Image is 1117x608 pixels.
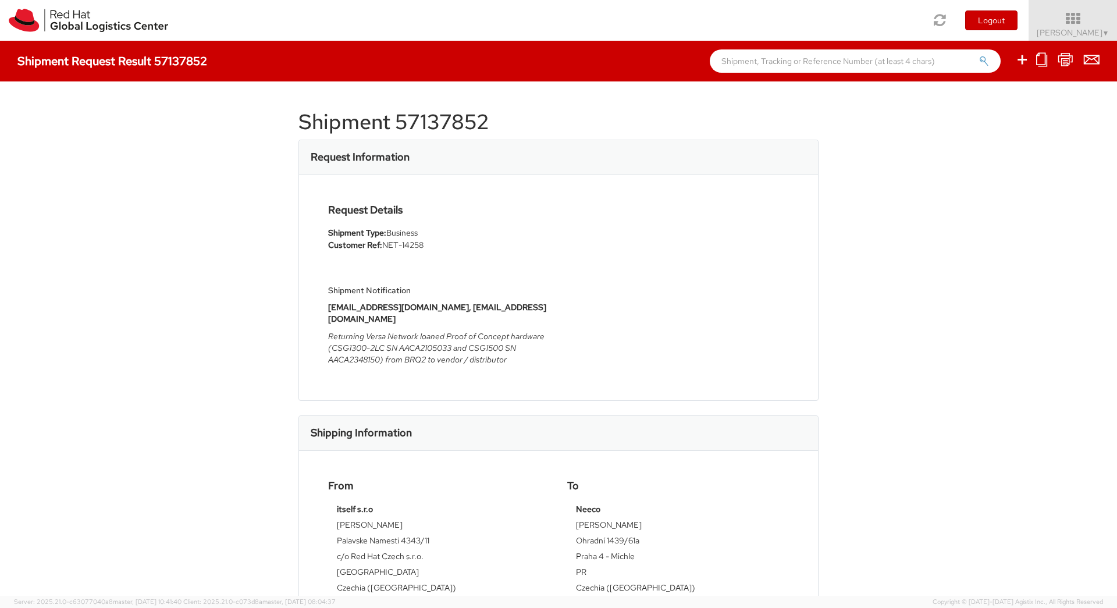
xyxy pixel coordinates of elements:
[298,111,819,134] h1: Shipment 57137852
[576,550,780,566] td: Praha 4 - Michle
[328,239,550,251] li: NET-14258
[1037,27,1109,38] span: [PERSON_NAME]
[337,504,373,514] strong: itself s.r.o
[328,204,550,216] h4: Request Details
[1102,29,1109,38] span: ▼
[965,10,1018,30] button: Logout
[113,598,182,606] span: master, [DATE] 10:41:40
[328,302,546,324] strong: [EMAIL_ADDRESS][DOMAIN_NAME], [EMAIL_ADDRESS][DOMAIN_NAME]
[567,480,789,492] h4: To
[328,331,545,365] i: Returning Versa Network loaned Proof of Concept hardware (CSG1300-2LC SN AACA2105033 and CSG1500 ...
[337,566,541,582] td: [GEOGRAPHIC_DATA]
[328,227,386,238] strong: Shipment Type:
[576,566,780,582] td: PR
[311,427,412,439] h3: Shipping Information
[933,598,1103,607] span: Copyright © [DATE]-[DATE] Agistix Inc., All Rights Reserved
[17,55,207,67] h4: Shipment Request Result 57137852
[337,535,541,550] td: Palavske Namesti 4343/11
[311,151,410,163] h3: Request Information
[183,598,336,606] span: Client: 2025.21.0-c073d8a
[576,535,780,550] td: Ohradní 1439/61a
[576,504,600,514] strong: Neeco
[328,227,550,239] li: Business
[576,582,780,598] td: Czechia ([GEOGRAPHIC_DATA])
[328,480,550,492] h4: From
[262,598,336,606] span: master, [DATE] 08:04:37
[328,240,382,250] strong: Customer Ref:
[337,550,541,566] td: c/o Red Hat Czech s.r.o.
[14,598,182,606] span: Server: 2025.21.0-c63077040a8
[328,286,550,295] h5: Shipment Notification
[337,582,541,598] td: Czechia ([GEOGRAPHIC_DATA])
[710,49,1001,73] input: Shipment, Tracking or Reference Number (at least 4 chars)
[9,9,168,32] img: rh-logistics-00dfa346123c4ec078e1.svg
[576,519,780,535] td: [PERSON_NAME]
[337,519,541,535] td: [PERSON_NAME]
